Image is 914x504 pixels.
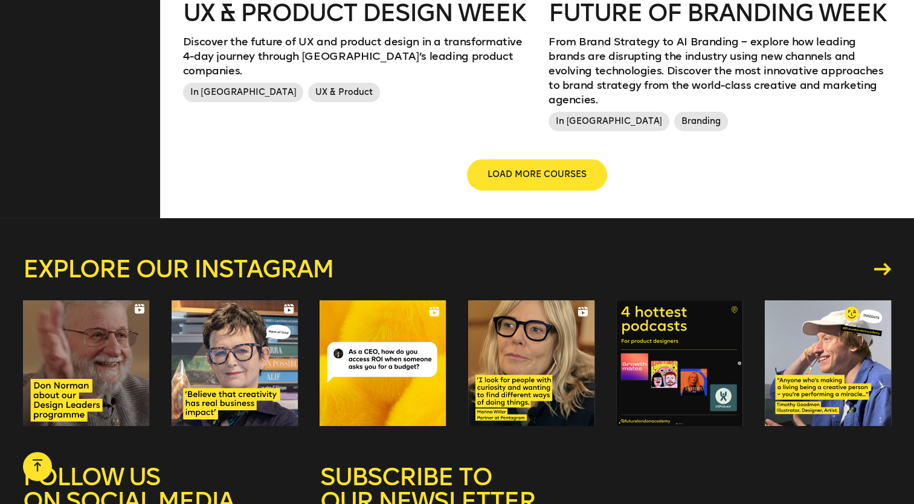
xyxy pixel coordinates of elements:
span: Branding [674,112,728,131]
span: LOAD MORE COURSES [488,169,587,181]
button: LOAD MORE COURSES [468,160,606,189]
p: Discover the future of UX and product design in a transformative 4-day journey through [GEOGRAPHI... [183,34,526,78]
span: In [GEOGRAPHIC_DATA] [183,83,304,102]
h2: UX & Product Design Week [183,1,526,25]
a: Explore our instagram [23,257,891,281]
span: UX & Product [308,83,380,102]
p: From Brand Strategy to AI Branding – explore how leading brands are disrupting the industry using... [549,34,891,107]
span: In [GEOGRAPHIC_DATA] [549,112,669,131]
h2: Future of branding week [549,1,891,25]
